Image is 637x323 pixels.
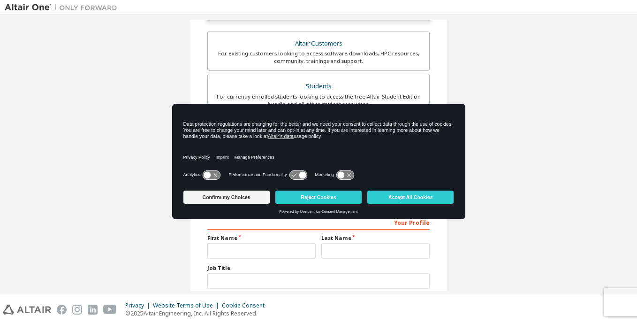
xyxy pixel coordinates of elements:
div: Students [213,80,424,93]
img: Altair One [5,3,122,12]
div: For currently enrolled students looking to access the free Altair Student Edition bundle and all ... [213,93,424,108]
div: Website Terms of Use [153,302,222,309]
div: For existing customers looking to access software downloads, HPC resources, community, trainings ... [213,50,424,65]
div: Cookie Consent [222,302,270,309]
img: altair_logo.svg [3,305,51,315]
div: Your Profile [207,215,430,230]
div: Privacy [125,302,153,309]
div: Altair Customers [213,37,424,50]
p: © 2025 Altair Engineering, Inc. All Rights Reserved. [125,309,270,317]
img: facebook.svg [57,305,67,315]
img: youtube.svg [103,305,117,315]
label: First Name [207,234,316,242]
label: Job Title [207,264,430,272]
img: instagram.svg [72,305,82,315]
img: linkedin.svg [88,305,98,315]
label: Last Name [321,234,430,242]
